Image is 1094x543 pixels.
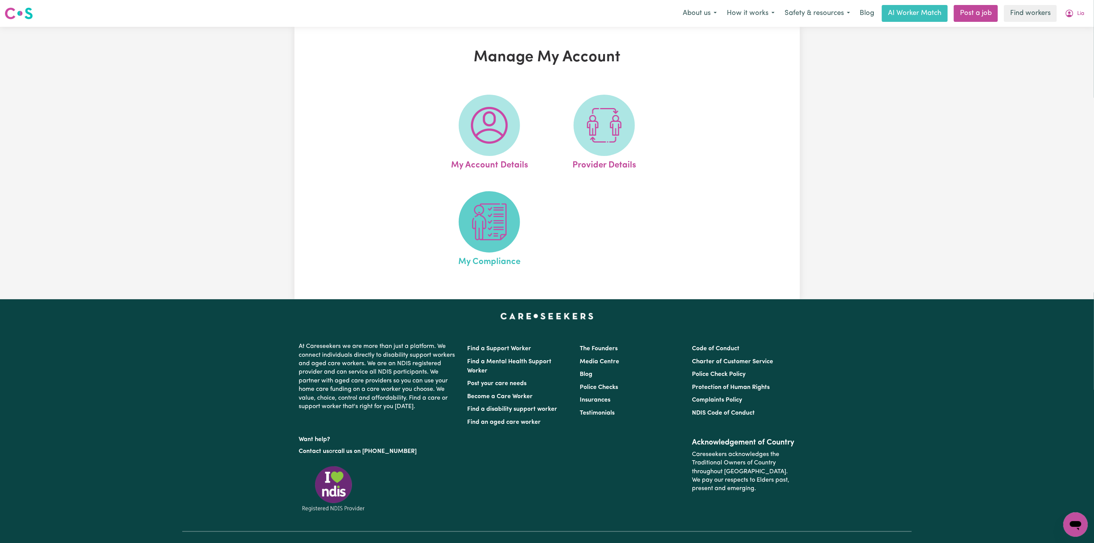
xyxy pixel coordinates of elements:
a: Become a Care Worker [468,394,533,400]
a: Find a disability support worker [468,406,558,412]
p: or [299,444,458,459]
a: AI Worker Match [882,5,948,22]
a: Careseekers home page [500,313,594,319]
a: Complaints Policy [692,397,742,403]
a: Testimonials [580,410,615,416]
a: Protection of Human Rights [692,384,770,390]
a: Blog [855,5,879,22]
a: Charter of Customer Service [692,359,773,365]
a: Contact us [299,448,329,454]
p: Want help? [299,432,458,444]
a: My Account Details [434,95,545,172]
span: My Compliance [458,253,520,269]
p: At Careseekers we are more than just a platform. We connect individuals directly to disability su... [299,339,458,414]
a: Find workers [1004,5,1057,22]
a: Police Check Policy [692,371,746,377]
a: call us on [PHONE_NUMBER] [335,448,417,454]
button: How it works [722,5,780,21]
button: About us [678,5,722,21]
a: Post a job [954,5,998,22]
a: Provider Details [549,95,659,172]
span: My Account Details [451,156,528,172]
a: Find a Mental Health Support Worker [468,359,552,374]
a: The Founders [580,346,618,352]
a: Careseekers logo [5,5,33,22]
a: Insurances [580,397,610,403]
p: Careseekers acknowledges the Traditional Owners of Country throughout [GEOGRAPHIC_DATA]. We pay o... [692,447,795,496]
a: Find an aged care worker [468,419,541,425]
span: Lia [1077,10,1084,18]
a: My Compliance [434,191,545,269]
a: Police Checks [580,384,618,390]
a: NDIS Code of Conduct [692,410,755,416]
a: Find a Support Worker [468,346,531,352]
button: Safety & resources [780,5,855,21]
a: Blog [580,371,592,377]
a: Code of Conduct [692,346,739,352]
span: Provider Details [572,156,636,172]
a: Media Centre [580,359,619,365]
h1: Manage My Account [383,48,711,67]
img: Careseekers logo [5,7,33,20]
iframe: Button to launch messaging window, conversation in progress [1063,512,1088,537]
a: Post your care needs [468,381,527,387]
img: Registered NDIS provider [299,465,368,513]
button: My Account [1060,5,1089,21]
h2: Acknowledgement of Country [692,438,795,447]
